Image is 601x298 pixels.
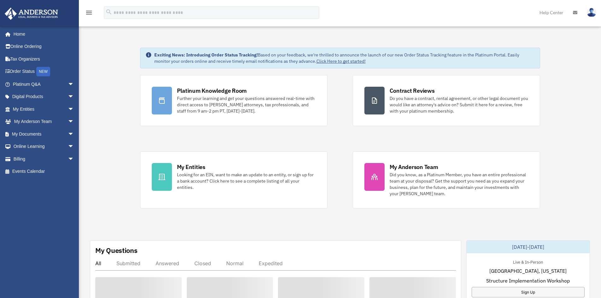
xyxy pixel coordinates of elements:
[194,260,211,266] div: Closed
[105,9,112,15] i: search
[390,95,528,114] div: Do you have a contract, rental agreement, or other legal document you would like an attorney's ad...
[489,267,567,275] span: [GEOGRAPHIC_DATA], [US_STATE]
[4,165,84,178] a: Events Calendar
[154,52,535,64] div: Based on your feedback, we're thrilled to announce the launch of our new Order Status Tracking fe...
[4,115,84,128] a: My Anderson Teamarrow_drop_down
[116,260,140,266] div: Submitted
[95,260,101,266] div: All
[4,103,84,115] a: My Entitiesarrow_drop_down
[68,128,80,141] span: arrow_drop_down
[3,8,60,20] img: Anderson Advisors Platinum Portal
[390,163,438,171] div: My Anderson Team
[316,58,366,64] a: Click Here to get started!
[68,78,80,91] span: arrow_drop_down
[4,53,84,65] a: Tax Organizers
[68,140,80,153] span: arrow_drop_down
[140,151,327,208] a: My Entities Looking for an EIN, want to make an update to an entity, or sign up for a bank accoun...
[4,78,84,91] a: Platinum Q&Aarrow_drop_down
[68,91,80,103] span: arrow_drop_down
[68,115,80,128] span: arrow_drop_down
[177,163,205,171] div: My Entities
[68,153,80,166] span: arrow_drop_down
[156,260,179,266] div: Answered
[85,9,93,16] i: menu
[467,241,590,253] div: [DATE]-[DATE]
[390,87,435,95] div: Contract Reviews
[486,277,570,284] span: Structure Implementation Workshop
[226,260,244,266] div: Normal
[140,75,327,126] a: Platinum Knowledge Room Further your learning and get your questions answered real-time with dire...
[4,28,80,40] a: Home
[95,246,138,255] div: My Questions
[177,95,316,114] div: Further your learning and get your questions answered real-time with direct access to [PERSON_NAM...
[4,140,84,153] a: Online Learningarrow_drop_down
[177,87,247,95] div: Platinum Knowledge Room
[68,103,80,116] span: arrow_drop_down
[472,287,585,297] a: Sign Up
[154,52,258,58] strong: Exciting News: Introducing Order Status Tracking!
[177,172,316,190] div: Looking for an EIN, want to make an update to an entity, or sign up for a bank account? Click her...
[4,153,84,165] a: Billingarrow_drop_down
[353,75,540,126] a: Contract Reviews Do you have a contract, rental agreement, or other legal document you would like...
[353,151,540,208] a: My Anderson Team Did you know, as a Platinum Member, you have an entire professional team at your...
[508,258,548,265] div: Live & In-Person
[4,128,84,140] a: My Documentsarrow_drop_down
[4,65,84,78] a: Order StatusNEW
[4,40,84,53] a: Online Ordering
[85,11,93,16] a: menu
[390,172,528,197] div: Did you know, as a Platinum Member, you have an entire professional team at your disposal? Get th...
[259,260,283,266] div: Expedited
[36,67,50,76] div: NEW
[4,91,84,103] a: Digital Productsarrow_drop_down
[587,8,596,17] img: User Pic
